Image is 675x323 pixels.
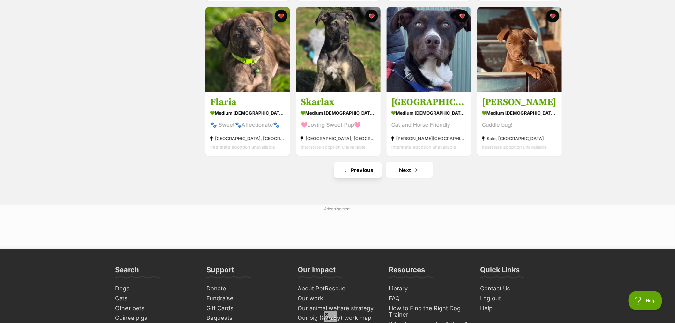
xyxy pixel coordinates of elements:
[210,144,275,150] span: Interstate adoption unavailable
[456,10,469,22] button: favourite
[391,134,466,143] div: [PERSON_NAME][GEOGRAPHIC_DATA]
[482,144,547,150] span: Interstate adoption unavailable
[482,121,557,129] div: Cuddle bug!
[205,162,562,178] nav: Pagination
[210,121,285,129] div: 🐾 Sweet🐾Affectionate🐾
[210,134,285,143] div: [GEOGRAPHIC_DATA], [GEOGRAPHIC_DATA]
[295,313,380,323] a: Our big (& hairy) work map
[275,10,287,22] button: favourite
[480,265,520,278] h3: Quick Links
[387,7,471,92] img: Denver
[323,311,337,322] span: Close
[391,108,466,117] div: medium [DEMOGRAPHIC_DATA] Dog
[113,313,197,323] a: Guinea pigs
[296,91,381,156] a: Skarlax medium [DEMOGRAPHIC_DATA] Dog 🩷Loving Sweet Pup🩷 [GEOGRAPHIC_DATA], [GEOGRAPHIC_DATA] Int...
[629,291,662,310] iframe: Help Scout Beacon - Open
[477,7,562,92] img: Murphy
[210,108,285,117] div: medium [DEMOGRAPHIC_DATA] Dog
[386,294,471,304] a: FAQ
[391,144,456,150] span: Interstate adoption unavailable
[210,96,285,108] h3: Flaria
[298,265,336,278] h3: Our Impact
[301,134,376,143] div: [GEOGRAPHIC_DATA], [GEOGRAPHIC_DATA]
[365,10,378,22] button: favourite
[386,304,471,320] a: How to Find the Right Dog Trainer
[205,7,290,92] img: Flaria
[204,294,289,304] a: Fundraise
[301,121,376,129] div: 🩷Loving Sweet Pup🩷
[295,284,380,294] a: About PetRescue
[482,134,557,143] div: Sale, [GEOGRAPHIC_DATA]
[391,121,466,129] div: Cat and Horse Friendly
[113,294,197,304] a: Cats
[389,265,425,278] h3: Resources
[477,91,562,156] a: [PERSON_NAME] medium [DEMOGRAPHIC_DATA] Dog Cuddle bug! Sale, [GEOGRAPHIC_DATA] Interstate adopti...
[301,96,376,108] h3: Skarlax
[301,144,366,150] span: Interstate adoption unavailable
[478,304,562,313] a: Help
[113,284,197,294] a: Dogs
[205,91,290,156] a: Flaria medium [DEMOGRAPHIC_DATA] Dog 🐾 Sweet🐾Affectionate🐾 [GEOGRAPHIC_DATA], [GEOGRAPHIC_DATA] I...
[386,162,434,178] a: Next page
[113,304,197,313] a: Other pets
[334,162,382,178] a: Previous page
[204,284,289,294] a: Donate
[386,284,471,294] a: Library
[204,304,289,313] a: Gift Cards
[482,108,557,117] div: medium [DEMOGRAPHIC_DATA] Dog
[391,96,466,108] h3: [GEOGRAPHIC_DATA]
[296,7,381,92] img: Skarlax
[206,265,234,278] h3: Support
[115,265,139,278] h3: Search
[295,294,380,304] a: Our work
[295,304,380,313] a: Our animal welfare strategy
[478,284,562,294] a: Contact Us
[387,91,471,156] a: [GEOGRAPHIC_DATA] medium [DEMOGRAPHIC_DATA] Dog Cat and Horse Friendly [PERSON_NAME][GEOGRAPHIC_D...
[546,10,559,22] button: favourite
[204,313,289,323] a: Bequests
[301,108,376,117] div: medium [DEMOGRAPHIC_DATA] Dog
[478,294,562,304] a: Log out
[482,96,557,108] h3: [PERSON_NAME]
